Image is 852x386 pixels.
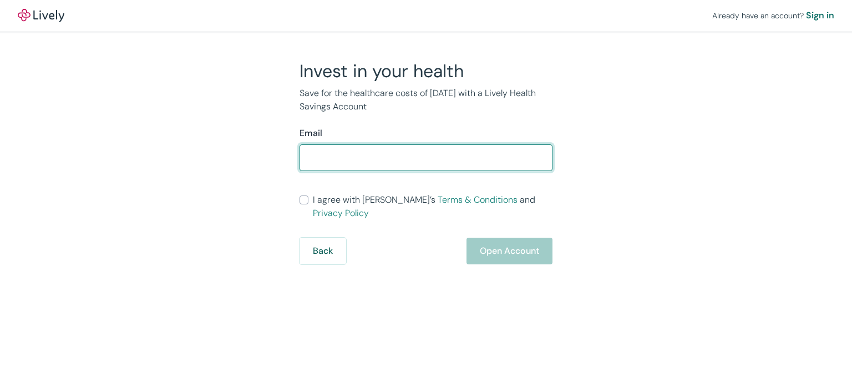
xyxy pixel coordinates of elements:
span: I agree with [PERSON_NAME]’s and [313,193,552,220]
h2: Invest in your health [300,60,552,82]
img: Lively [18,9,64,22]
p: Save for the healthcare costs of [DATE] with a Lively Health Savings Account [300,87,552,113]
button: Back [300,238,346,264]
a: Terms & Conditions [438,194,518,205]
label: Email [300,127,322,140]
a: Sign in [806,9,834,22]
a: LivelyLively [18,9,64,22]
a: Privacy Policy [313,207,369,219]
div: Already have an account? [712,9,834,22]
